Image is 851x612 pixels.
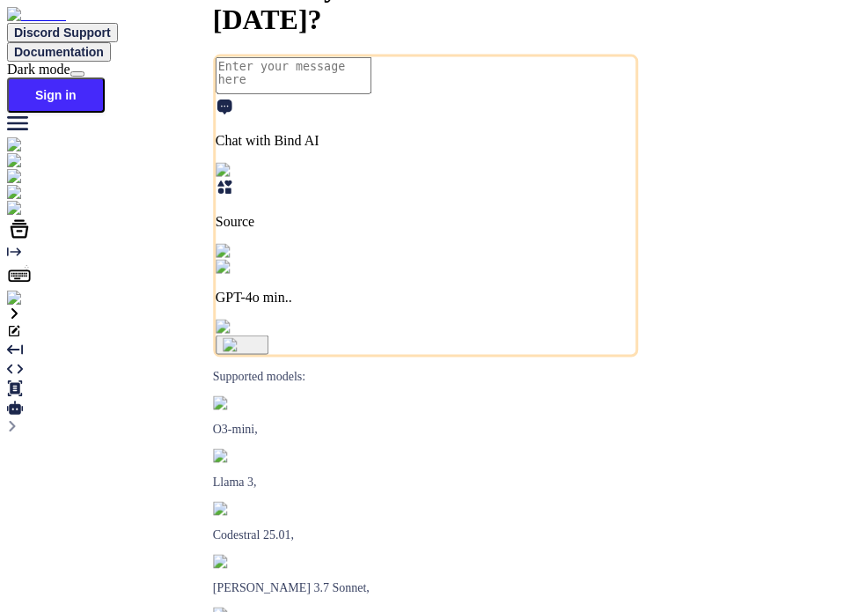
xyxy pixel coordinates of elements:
span: Dark mode [7,62,70,77]
img: Pick Models [216,244,300,260]
p: Source [216,214,636,230]
img: signin [7,291,55,306]
button: Documentation [7,42,111,62]
span: Discord Support [14,26,111,40]
img: githubLight [7,185,88,201]
img: Mistral-AI [213,502,280,516]
img: icon [223,338,262,352]
img: Llama2 [213,449,265,463]
p: O3-mini, [213,423,639,437]
img: chat [7,137,45,153]
img: ai-studio [7,153,70,169]
img: chat [7,169,45,185]
img: Pick Tools [216,163,289,179]
p: Chat with Bind AI [216,133,636,149]
p: Llama 3, [213,476,639,490]
img: attachment [216,320,291,335]
button: Discord Support [7,23,118,42]
img: GPT-4 [213,396,260,410]
img: GPT-4o mini [216,260,303,276]
p: GPT-4o min.. [216,290,636,306]
p: Codestral 25.01, [213,528,639,542]
p: [PERSON_NAME] 3.7 Sonnet, [213,581,639,595]
img: darkCloudIdeIcon [7,201,123,217]
p: Supported models: [213,370,639,384]
span: Documentation [14,45,104,59]
img: Bind AI [7,7,66,23]
button: Sign in [7,77,105,113]
img: claude [213,555,260,569]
